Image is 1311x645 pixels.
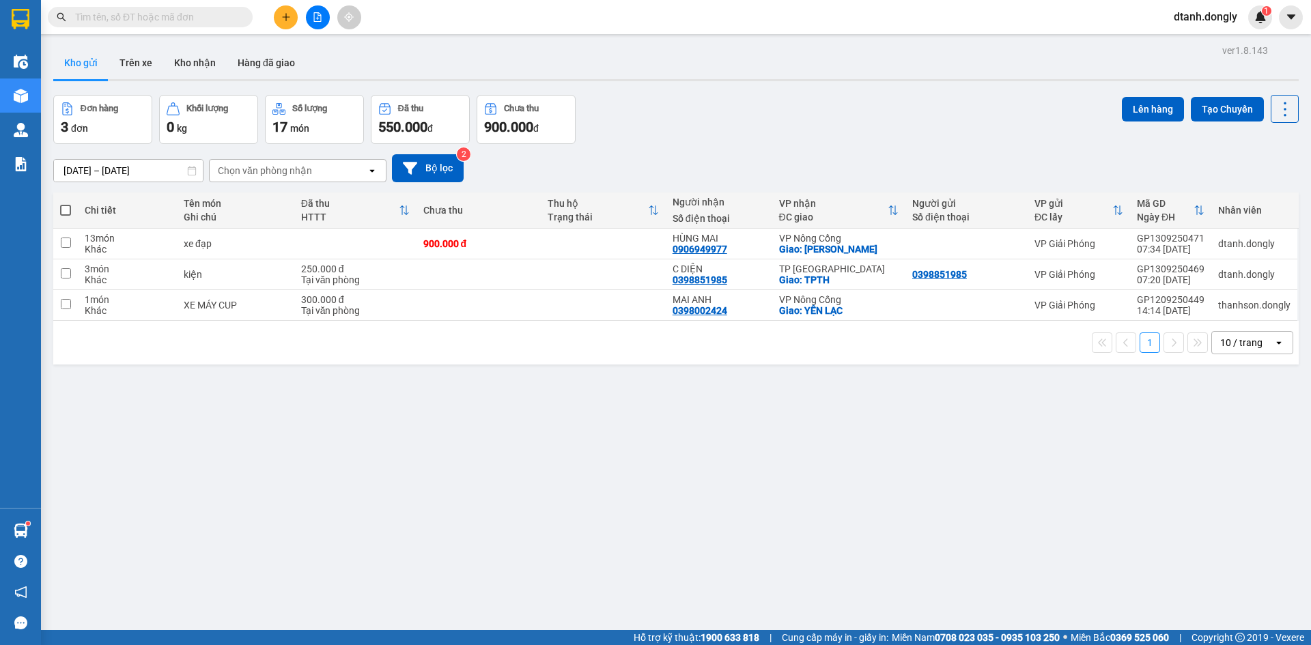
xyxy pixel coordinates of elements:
th: Toggle SortBy [541,192,666,229]
span: món [290,123,309,134]
strong: 0369 525 060 [1110,632,1169,643]
div: Số điện thoại [912,212,1021,223]
img: warehouse-icon [14,89,28,103]
div: XE MÁY CUP [184,300,287,311]
span: notification [14,586,27,599]
div: xe đạp [184,238,287,249]
img: warehouse-icon [14,123,28,137]
img: solution-icon [14,157,28,171]
div: Chi tiết [85,205,170,216]
div: 07:20 [DATE] [1137,274,1204,285]
span: 3 [61,119,68,135]
span: file-add [313,12,322,22]
div: 300.000 đ [301,294,410,305]
span: Cung cấp máy in - giấy in: [782,630,888,645]
button: 1 [1140,332,1160,353]
span: | [770,630,772,645]
span: search [57,12,66,22]
div: MAI ANH [673,294,765,305]
div: TP [GEOGRAPHIC_DATA] [779,263,899,274]
div: Khác [85,244,170,255]
sup: 2 [457,147,470,161]
span: aim [344,12,354,22]
div: Số điện thoại [673,213,765,224]
div: 1 món [85,294,170,305]
div: dtanh.dongly [1218,238,1291,249]
div: Khối lượng [186,104,228,113]
strong: 1900 633 818 [701,632,759,643]
div: VP Nông Cống [779,294,899,305]
div: 900.000 đ [423,238,535,249]
div: GP1309250469 [1137,263,1204,274]
button: Bộ lọc [392,154,464,182]
th: Toggle SortBy [772,192,905,229]
div: 10 / trang [1220,336,1263,349]
span: | [1179,630,1181,645]
div: 250.000 đ [301,263,410,274]
div: ĐC lấy [1034,212,1112,223]
div: Giao: MINH THỌ [779,244,899,255]
div: 13 món [85,233,170,244]
button: Hàng đã giao [227,46,306,79]
img: icon-new-feature [1254,11,1267,23]
button: file-add [306,5,330,29]
th: Toggle SortBy [294,192,417,229]
img: warehouse-icon [14,524,28,538]
div: C DIỆN [673,263,765,274]
div: Đã thu [398,104,423,113]
button: plus [274,5,298,29]
div: dtanh.dongly [1218,269,1291,280]
div: VP nhận [779,198,888,209]
div: Chọn văn phòng nhận [218,164,312,177]
div: 0906949977 [673,244,727,255]
div: Đã thu [301,198,399,209]
div: VP Nông Cống [779,233,899,244]
button: Lên hàng [1122,97,1184,121]
div: Chưa thu [504,104,539,113]
input: Tìm tên, số ĐT hoặc mã đơn [75,10,236,25]
span: 900.000 [484,119,533,135]
button: caret-down [1279,5,1303,29]
input: Select a date range. [54,160,203,182]
div: GP1209250449 [1137,294,1204,305]
span: question-circle [14,555,27,568]
div: Tên món [184,198,287,209]
div: Giao: TPTH [779,274,899,285]
th: Toggle SortBy [1028,192,1130,229]
span: plus [281,12,291,22]
div: Khác [85,274,170,285]
span: message [14,616,27,629]
span: Miền Nam [892,630,1060,645]
div: VP Giải Phóng [1034,238,1123,249]
div: 3 món [85,263,170,274]
div: 0398851985 [673,274,727,285]
div: HÙNG MAI [673,233,765,244]
div: ĐC giao [779,212,888,223]
span: 1 [1264,6,1269,16]
div: GP1309250471 [1137,233,1204,244]
div: 0398851985 [912,269,967,280]
sup: 1 [26,521,30,526]
span: caret-down [1285,11,1297,23]
button: Chưa thu900.000đ [477,95,576,144]
span: kg [177,123,187,134]
div: Chưa thu [423,205,535,216]
div: Người nhận [673,197,765,207]
img: logo-vxr [12,9,29,29]
div: Người gửi [912,198,1021,209]
div: HTTT [301,212,399,223]
button: Tạo Chuyến [1191,97,1264,121]
span: đ [533,123,539,134]
div: Tại văn phòng [301,305,410,316]
div: Ghi chú [184,212,287,223]
div: thanhson.dongly [1218,300,1291,311]
svg: open [1273,337,1284,348]
div: VP gửi [1034,198,1112,209]
span: đ [427,123,433,134]
span: 17 [272,119,287,135]
div: 14:14 [DATE] [1137,305,1204,316]
span: Miền Bắc [1071,630,1169,645]
span: copyright [1235,633,1245,642]
div: Khác [85,305,170,316]
svg: open [367,165,378,176]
